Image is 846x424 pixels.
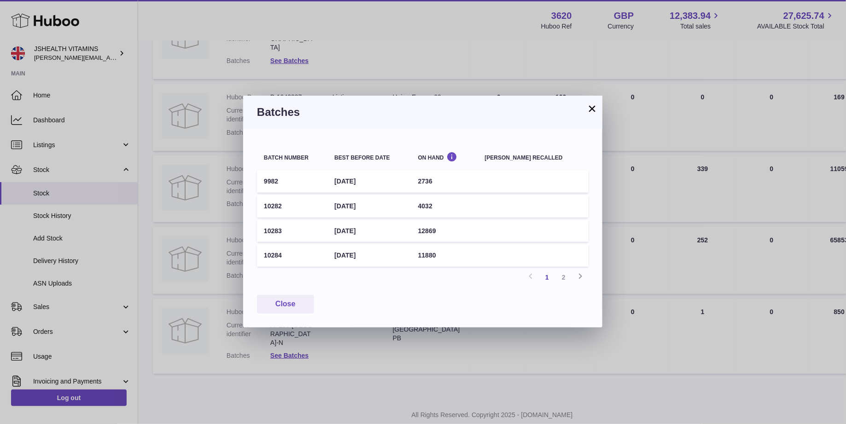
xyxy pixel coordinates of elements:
[327,220,411,242] td: [DATE]
[411,195,478,218] td: 4032
[264,155,321,161] div: Batch number
[257,244,327,267] td: 10284
[257,105,589,120] h3: Batches
[327,244,411,267] td: [DATE]
[257,220,327,242] td: 10283
[257,195,327,218] td: 10282
[555,269,572,286] a: 2
[334,155,404,161] div: Best before date
[257,170,327,193] td: 9982
[587,103,598,114] button: ×
[539,269,555,286] a: 1
[411,220,478,242] td: 12869
[257,295,314,314] button: Close
[327,170,411,193] td: [DATE]
[418,152,471,160] div: On Hand
[327,195,411,218] td: [DATE]
[411,244,478,267] td: 11880
[411,170,478,193] td: 2736
[485,155,582,161] div: [PERSON_NAME] recalled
